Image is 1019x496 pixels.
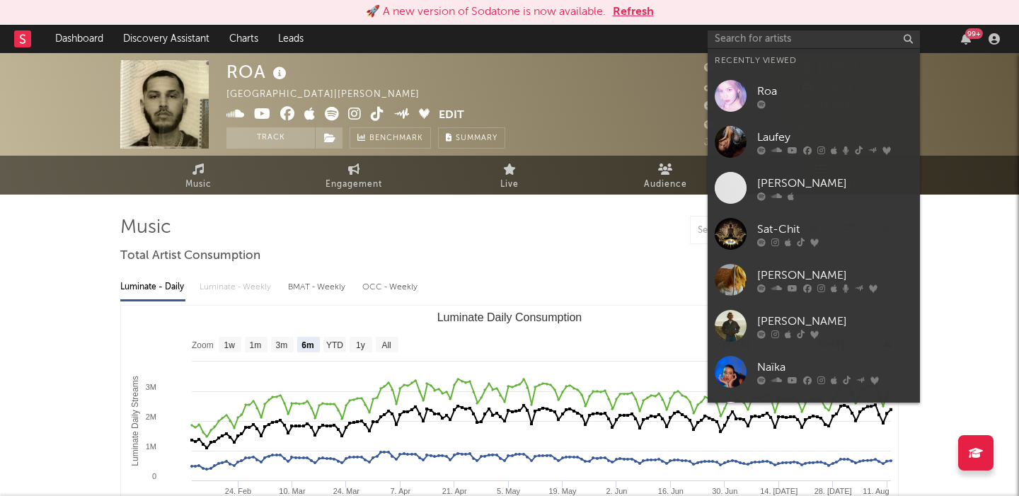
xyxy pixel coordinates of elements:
[863,487,889,495] text: 11. Aug
[715,52,913,69] div: Recently Viewed
[276,340,288,350] text: 3m
[708,257,920,303] a: [PERSON_NAME]
[120,156,276,195] a: Music
[708,165,920,211] a: [PERSON_NAME]
[442,487,467,495] text: 21. Apr
[226,86,436,103] div: [GEOGRAPHIC_DATA] | [PERSON_NAME]
[437,311,582,323] text: Luminate Daily Consumption
[381,340,391,350] text: All
[708,73,920,119] a: Roa
[439,107,464,125] button: Edit
[658,487,684,495] text: 16. Jun
[606,487,627,495] text: 2. Jun
[366,4,606,21] div: 🚀 A new version of Sodatone is now available.
[708,119,920,165] a: Laufey
[961,33,971,45] button: 99+
[757,267,913,284] div: [PERSON_NAME]
[276,156,432,195] a: Engagement
[120,275,185,299] div: Luminate - Daily
[288,275,348,299] div: BMAT - Weekly
[757,221,913,238] div: Sat-Chit
[644,176,687,193] span: Audience
[708,303,920,349] a: [PERSON_NAME]
[326,340,343,350] text: YTD
[350,127,431,149] a: Benchmark
[390,487,410,495] text: 7. Apr
[362,275,419,299] div: OCC - Weekly
[192,340,214,350] text: Zoom
[225,487,251,495] text: 24. Feb
[219,25,268,53] a: Charts
[708,395,920,441] a: KiiiKiii
[704,138,787,147] span: Jump Score: 79.7
[691,225,840,236] input: Search by song name or URL
[704,64,757,73] span: 911,037
[268,25,313,53] a: Leads
[708,30,920,48] input: Search for artists
[301,340,313,350] text: 6m
[965,28,983,39] div: 99 +
[130,376,140,466] text: Luminate Daily Streams
[146,442,156,451] text: 1M
[497,487,521,495] text: 5. May
[279,487,306,495] text: 10. Mar
[704,102,754,111] span: 58,000
[438,127,505,149] button: Summary
[356,340,365,350] text: 1y
[226,60,290,83] div: ROA
[708,211,920,257] a: Sat-Chit
[152,472,156,480] text: 0
[146,413,156,421] text: 2M
[226,127,315,149] button: Track
[45,25,113,53] a: Dashboard
[712,487,737,495] text: 30. Jun
[708,349,920,395] a: Naïka
[760,487,798,495] text: 14. [DATE]
[757,129,913,146] div: Laufey
[326,176,382,193] span: Engagement
[146,383,156,391] text: 3M
[120,248,260,265] span: Total Artist Consumption
[814,487,852,495] text: 28. [DATE]
[613,4,654,21] button: Refresh
[250,340,262,350] text: 1m
[757,313,913,330] div: [PERSON_NAME]
[456,134,497,142] span: Summary
[757,175,913,192] div: [PERSON_NAME]
[369,130,423,147] span: Benchmark
[587,156,743,195] a: Audience
[224,340,236,350] text: 1w
[113,25,219,53] a: Discovery Assistant
[757,83,913,100] div: Roa
[333,487,360,495] text: 24. Mar
[704,83,768,92] span: 1,700,000
[185,176,212,193] span: Music
[548,487,577,495] text: 19. May
[704,121,853,130] span: 6,115,298 Monthly Listeners
[757,359,913,376] div: Naïka
[432,156,587,195] a: Live
[500,176,519,193] span: Live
